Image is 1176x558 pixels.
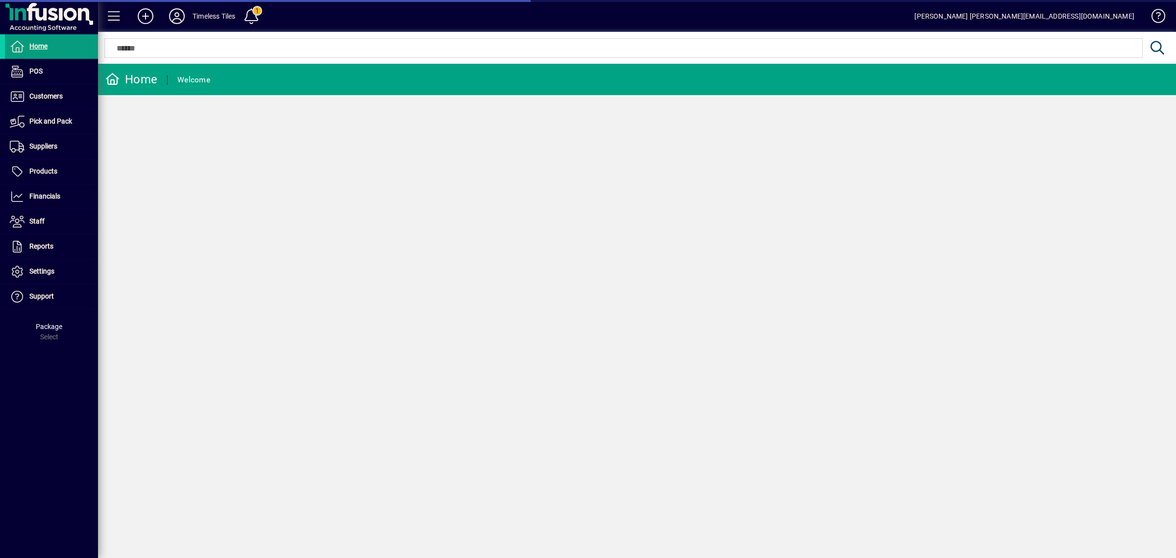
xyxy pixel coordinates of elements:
[5,209,98,234] a: Staff
[105,72,157,87] div: Home
[5,284,98,309] a: Support
[29,142,57,150] span: Suppliers
[5,259,98,284] a: Settings
[177,72,210,88] div: Welcome
[29,167,57,175] span: Products
[130,7,161,25] button: Add
[36,323,62,330] span: Package
[5,134,98,159] a: Suppliers
[29,292,54,300] span: Support
[29,217,45,225] span: Staff
[29,92,63,100] span: Customers
[29,117,72,125] span: Pick and Pack
[5,159,98,184] a: Products
[29,192,60,200] span: Financials
[5,84,98,109] a: Customers
[29,242,53,250] span: Reports
[5,59,98,84] a: POS
[161,7,193,25] button: Profile
[5,234,98,259] a: Reports
[1144,2,1164,34] a: Knowledge Base
[5,184,98,209] a: Financials
[193,8,235,24] div: Timeless Tiles
[5,109,98,134] a: Pick and Pack
[29,42,48,50] span: Home
[29,267,54,275] span: Settings
[914,8,1134,24] div: [PERSON_NAME] [PERSON_NAME][EMAIL_ADDRESS][DOMAIN_NAME]
[29,67,43,75] span: POS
